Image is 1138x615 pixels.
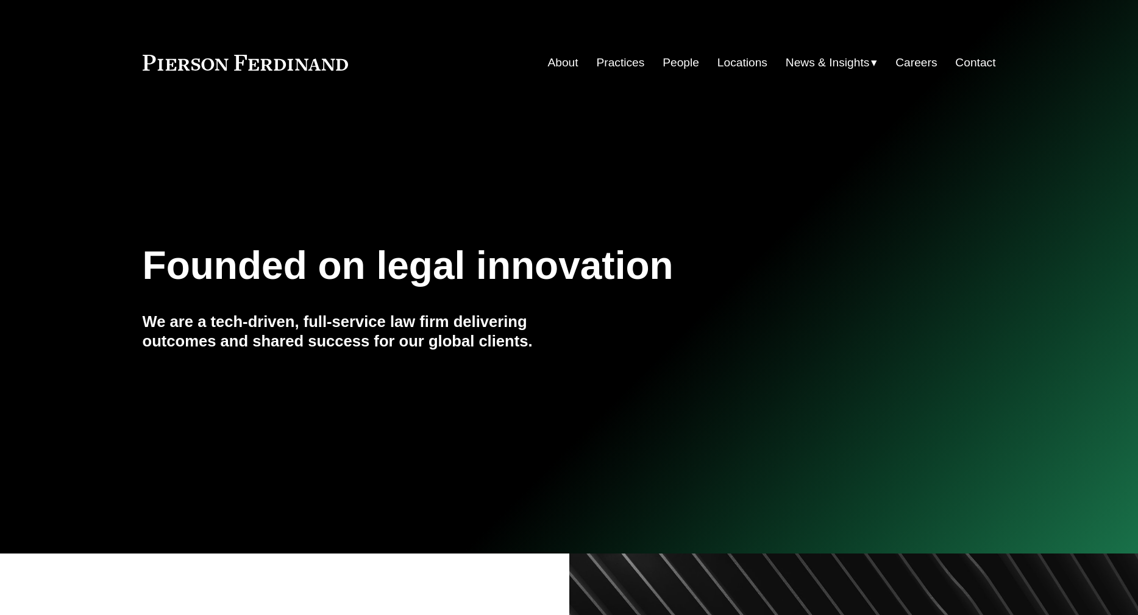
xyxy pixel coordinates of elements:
a: People [663,51,699,74]
h1: Founded on legal innovation [143,244,854,288]
a: Practices [596,51,644,74]
span: News & Insights [786,52,870,74]
a: Contact [955,51,995,74]
a: Locations [717,51,767,74]
a: About [547,51,578,74]
h4: We are a tech-driven, full-service law firm delivering outcomes and shared success for our global... [143,312,569,351]
a: Careers [895,51,937,74]
a: folder dropdown [786,51,878,74]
